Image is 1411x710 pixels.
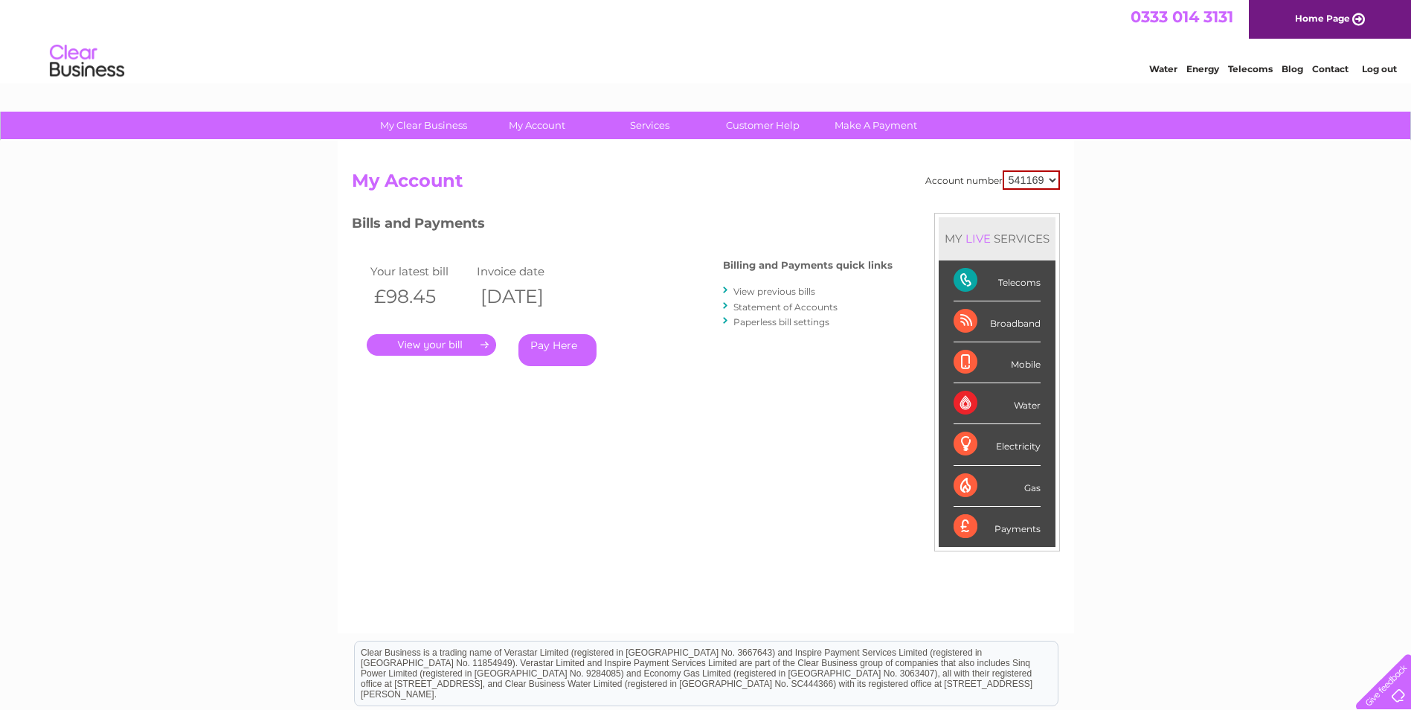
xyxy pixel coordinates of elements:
[367,261,474,281] td: Your latest bill
[473,281,580,312] th: [DATE]
[733,301,838,313] a: Statement of Accounts
[475,112,598,139] a: My Account
[1282,63,1303,74] a: Blog
[954,342,1041,383] div: Mobile
[925,170,1060,190] div: Account number
[1149,63,1177,74] a: Water
[49,39,125,84] img: logo.png
[362,112,485,139] a: My Clear Business
[954,424,1041,465] div: Electricity
[954,466,1041,507] div: Gas
[814,112,937,139] a: Make A Payment
[352,213,893,239] h3: Bills and Payments
[518,334,597,366] a: Pay Here
[962,231,994,246] div: LIVE
[588,112,711,139] a: Services
[1228,63,1273,74] a: Telecoms
[355,8,1058,72] div: Clear Business is a trading name of Verastar Limited (registered in [GEOGRAPHIC_DATA] No. 3667643...
[723,260,893,271] h4: Billing and Payments quick links
[939,217,1055,260] div: MY SERVICES
[352,170,1060,199] h2: My Account
[1362,63,1397,74] a: Log out
[954,301,1041,342] div: Broadband
[954,383,1041,424] div: Water
[473,261,580,281] td: Invoice date
[701,112,824,139] a: Customer Help
[733,286,815,297] a: View previous bills
[954,507,1041,547] div: Payments
[1312,63,1349,74] a: Contact
[1186,63,1219,74] a: Energy
[367,281,474,312] th: £98.45
[1131,7,1233,26] a: 0333 014 3131
[733,316,829,327] a: Paperless bill settings
[954,260,1041,301] div: Telecoms
[367,334,496,356] a: .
